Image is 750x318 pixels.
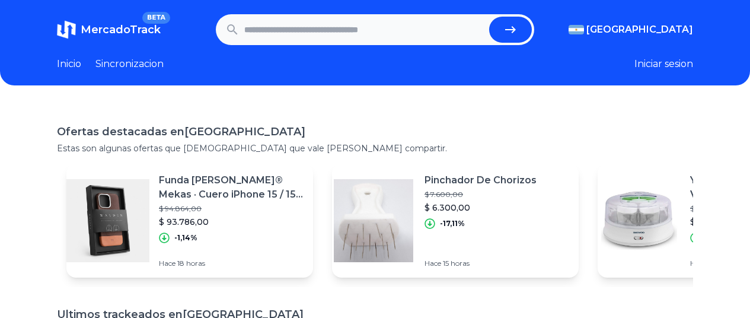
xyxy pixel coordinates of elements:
img: Featured image [598,179,681,262]
a: Sincronizacion [95,57,164,71]
img: Featured image [332,179,415,262]
p: -17,11% [440,219,465,228]
p: Hace 15 horas [425,259,537,268]
img: Featured image [66,179,149,262]
button: [GEOGRAPHIC_DATA] [569,23,693,37]
p: $ 93.786,00 [159,216,304,228]
p: Pinchador De Chorizos [425,173,537,187]
a: Inicio [57,57,81,71]
p: Funda [PERSON_NAME]® Mekas · Cuero iPhone 15 / 15 Plus / Pro / Max [159,173,304,202]
a: Featured imageFunda [PERSON_NAME]® Mekas · Cuero iPhone 15 / 15 Plus / Pro / Max$ 94.864,00$ 93.7... [66,164,313,278]
p: $ 94.864,00 [159,204,304,214]
p: Hace 18 horas [159,259,304,268]
button: Iniciar sesion [634,57,693,71]
h1: Ofertas destacadas en [GEOGRAPHIC_DATA] [57,123,693,140]
p: Estas son algunas ofertas que [DEMOGRAPHIC_DATA] que vale [PERSON_NAME] compartir. [57,142,693,154]
a: Featured imagePinchador De Chorizos$ 7.600,00$ 6.300,00-17,11%Hace 15 horas [332,164,579,278]
span: BETA [142,12,170,24]
img: Argentina [569,25,584,34]
p: -1,14% [174,233,197,243]
a: MercadoTrackBETA [57,20,161,39]
p: $ 6.300,00 [425,202,537,214]
p: $ 7.600,00 [425,190,537,199]
span: MercadoTrack [81,23,161,36]
span: [GEOGRAPHIC_DATA] [586,23,693,37]
img: MercadoTrack [57,20,76,39]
